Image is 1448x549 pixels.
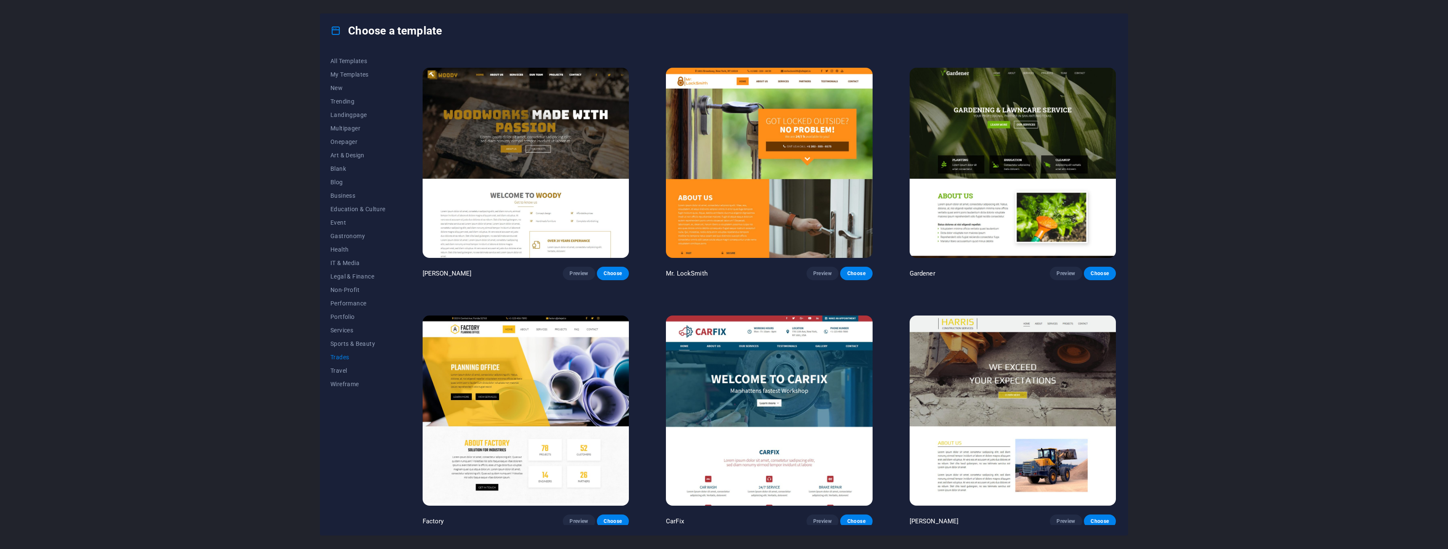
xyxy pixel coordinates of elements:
[330,81,386,95] button: New
[666,269,708,278] p: Mr. LockSmith
[330,313,386,320] span: Portfolio
[910,316,1116,506] img: Harris
[330,71,386,78] span: My Templates
[423,269,472,278] p: [PERSON_NAME]
[330,283,386,297] button: Non-Profit
[1057,270,1075,277] span: Preview
[330,324,386,337] button: Services
[597,267,629,280] button: Choose
[330,381,386,387] span: Wireframe
[910,517,959,525] p: [PERSON_NAME]
[330,125,386,132] span: Multipager
[330,367,386,374] span: Travel
[570,518,588,525] span: Preview
[330,260,386,266] span: IT & Media
[1091,270,1109,277] span: Choose
[330,300,386,307] span: Performance
[330,138,386,145] span: Onepager
[1057,518,1075,525] span: Preview
[330,219,386,226] span: Event
[330,327,386,334] span: Services
[330,85,386,91] span: New
[807,267,838,280] button: Preview
[330,54,386,68] button: All Templates
[840,515,872,528] button: Choose
[330,152,386,159] span: Art & Design
[330,297,386,310] button: Performance
[330,175,386,189] button: Blog
[330,350,386,364] button: Trades
[563,515,595,528] button: Preview
[1084,515,1116,528] button: Choose
[330,256,386,270] button: IT & Media
[330,122,386,135] button: Multipager
[423,316,629,506] img: Factory
[1084,267,1116,280] button: Choose
[330,233,386,239] span: Gastronomy
[330,340,386,347] span: Sports & Beauty
[330,364,386,377] button: Travel
[330,202,386,216] button: Education & Culture
[1050,267,1082,280] button: Preview
[330,354,386,361] span: Trades
[330,243,386,256] button: Health
[604,518,622,525] span: Choose
[330,377,386,391] button: Wireframe
[1091,518,1109,525] span: Choose
[330,310,386,324] button: Portfolio
[330,95,386,108] button: Trending
[423,517,444,525] p: Factory
[330,286,386,293] span: Non-Profit
[330,273,386,280] span: Legal & Finance
[666,316,872,506] img: CarFix
[563,267,595,280] button: Preview
[330,189,386,202] button: Business
[840,267,872,280] button: Choose
[330,165,386,172] span: Blank
[847,270,865,277] span: Choose
[330,206,386,212] span: Education & Culture
[330,149,386,162] button: Art & Design
[330,135,386,149] button: Onepager
[330,98,386,105] span: Trending
[330,24,442,37] h4: Choose a template
[330,162,386,175] button: Blank
[847,518,865,525] span: Choose
[813,270,832,277] span: Preview
[910,269,935,278] p: Gardener
[807,515,838,528] button: Preview
[666,68,872,258] img: Mr. LockSmith
[330,216,386,229] button: Event
[330,68,386,81] button: My Templates
[330,337,386,350] button: Sports & Beauty
[813,518,832,525] span: Preview
[330,270,386,283] button: Legal & Finance
[910,68,1116,258] img: Gardener
[330,58,386,64] span: All Templates
[330,179,386,186] span: Blog
[330,192,386,199] span: Business
[330,108,386,122] button: Landingpage
[1050,515,1082,528] button: Preview
[330,111,386,118] span: Landingpage
[330,246,386,253] span: Health
[570,270,588,277] span: Preview
[604,270,622,277] span: Choose
[666,517,684,525] p: CarFix
[597,515,629,528] button: Choose
[330,229,386,243] button: Gastronomy
[423,68,629,258] img: Woody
